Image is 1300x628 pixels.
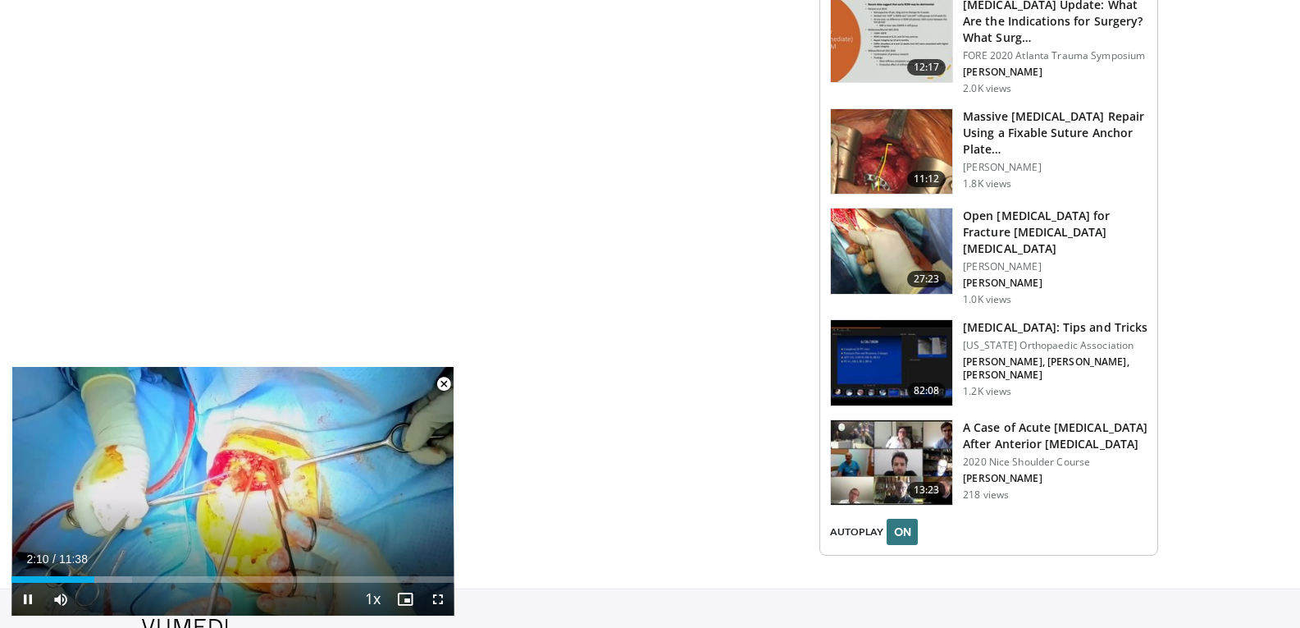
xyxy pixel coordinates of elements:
button: Close [427,367,460,401]
div: Progress Bar [11,576,454,583]
span: 82:08 [907,383,946,399]
img: ready_to_tie_1.jpg.150x105_q85_crop-smart_upscale.jpg [831,109,952,195]
a: 11:12 Massive [MEDICAL_DATA] Repair Using a Fixable Suture Anchor Plate… [PERSON_NAME] 1.8K views [830,108,1147,195]
button: ON [887,519,918,545]
p: [PERSON_NAME], [PERSON_NAME], [PERSON_NAME] [963,355,1147,382]
p: 2020 Nice Shoulder Course [963,456,1147,469]
span: 11:12 [907,171,946,187]
p: [PERSON_NAME] [963,277,1147,290]
button: Pause [11,583,44,616]
h3: A Case of Acute [MEDICAL_DATA] After Anterior [MEDICAL_DATA] [963,419,1147,452]
span: 12:17 [907,59,946,76]
a: 82:08 [MEDICAL_DATA]: Tips and Tricks [US_STATE] Orthopaedic Association [PERSON_NAME], [PERSON_N... [830,319,1147,406]
p: 2.0K views [963,82,1011,95]
video-js: Video Player [11,367,454,617]
span: / [52,552,56,566]
button: Fullscreen [422,583,454,616]
p: FORE 2020 Atlanta Trauma Symposium [963,49,1147,62]
button: Playback Rate [356,583,389,616]
button: Mute [44,583,77,616]
span: 27:23 [907,271,946,287]
button: Enable picture-in-picture mode [389,583,422,616]
img: e00b0122-69c9-437f-9b9e-447d4fd6b413.150x105_q85_crop-smart_upscale.jpg [831,420,952,506]
p: 1.0K views [963,293,1011,306]
p: [PERSON_NAME] [963,66,1147,79]
h3: Open [MEDICAL_DATA] for Fracture [MEDICAL_DATA] [MEDICAL_DATA] [963,208,1147,257]
h3: [MEDICAL_DATA]: Tips and Tricks [963,319,1147,336]
p: 1.8K views [963,177,1011,190]
span: 11:38 [59,552,88,566]
p: [PERSON_NAME] [963,161,1147,174]
p: 1.2K views [963,385,1011,398]
p: [PERSON_NAME] [963,472,1147,485]
span: 13:23 [907,482,946,498]
img: 4920ccc6-2406-4c8c-9a80-462e09156192.150x105_q85_crop-smart_upscale.jpg [831,209,952,294]
p: [PERSON_NAME] [963,260,1147,273]
p: 218 views [963,488,1009,502]
span: 2:10 [26,552,48,566]
h3: Massive [MEDICAL_DATA] Repair Using a Fixable Suture Anchor Plate… [963,108,1147,158]
a: 27:23 Open [MEDICAL_DATA] for Fracture [MEDICAL_DATA] [MEDICAL_DATA] [PERSON_NAME] [PERSON_NAME] ... [830,208,1147,306]
span: AUTOPLAY [830,525,883,539]
a: 13:23 A Case of Acute [MEDICAL_DATA] After Anterior [MEDICAL_DATA] 2020 Nice Shoulder Course [PER... [830,419,1147,507]
img: d160d767-354a-4224-ae3e-179ffaf4dbb5.150x105_q85_crop-smart_upscale.jpg [831,320,952,406]
p: [US_STATE] Orthopaedic Association [963,339,1147,352]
